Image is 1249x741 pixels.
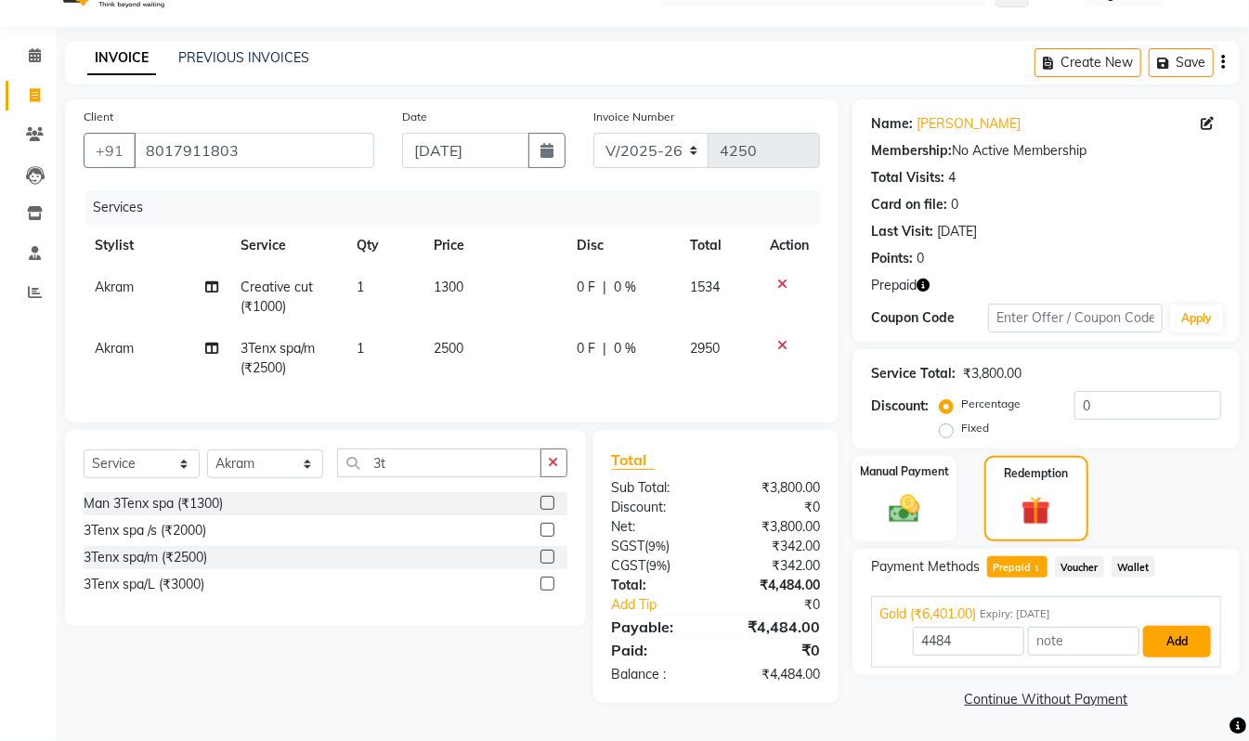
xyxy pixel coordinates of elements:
[871,308,988,328] div: Coupon Code
[987,556,1047,578] span: Prepaid
[988,304,1163,332] input: Enter Offer / Coupon Code
[598,665,716,684] div: Balance :
[716,537,834,556] div: ₹342.00
[871,396,929,416] div: Discount:
[598,517,716,537] div: Net:
[84,521,206,540] div: 3Tenx spa /s (₹2000)
[871,168,944,188] div: Total Visits:
[598,595,736,615] a: Add Tip
[241,340,315,376] span: 3Tenx spa/m (₹2500)
[1032,564,1042,575] span: 1
[84,548,207,567] div: 3Tenx spa/m (₹2500)
[612,557,646,574] span: CGST
[337,448,541,477] input: Search or Scan
[871,222,933,241] div: Last Visit:
[1028,627,1139,656] input: note
[871,114,913,134] div: Name:
[716,498,834,517] div: ₹0
[871,557,980,577] span: Payment Methods
[614,339,636,358] span: 0 %
[87,42,156,75] a: INVOICE
[1143,626,1211,657] button: Add
[963,364,1021,383] div: ₹3,800.00
[95,279,134,295] span: Akram
[84,109,113,125] label: Client
[598,616,716,638] div: Payable:
[598,537,716,556] div: ( )
[614,278,636,297] span: 0 %
[434,279,463,295] span: 1300
[716,576,834,595] div: ₹4,484.00
[871,276,917,295] span: Prepaid
[690,340,720,357] span: 2950
[716,556,834,576] div: ₹342.00
[598,639,716,661] div: Paid:
[871,364,956,383] div: Service Total:
[434,340,463,357] span: 2500
[1034,48,1141,77] button: Create New
[860,463,949,480] label: Manual Payment
[612,538,645,554] span: SGST
[716,616,834,638] div: ₹4,484.00
[423,225,566,266] th: Price
[948,168,956,188] div: 4
[1055,556,1104,578] span: Voucher
[716,517,834,537] div: ₹3,800.00
[84,133,136,168] button: +91
[603,278,606,297] span: |
[134,133,374,168] input: Search by Name/Mobile/Email/Code
[961,396,1021,412] label: Percentage
[650,558,668,573] span: 9%
[679,225,759,266] th: Total
[603,339,606,358] span: |
[598,478,716,498] div: Sub Total:
[1149,48,1214,77] button: Save
[402,109,427,125] label: Date
[593,109,674,125] label: Invoice Number
[913,627,1024,656] input: Amount
[577,278,595,297] span: 0 F
[649,539,667,553] span: 9%
[690,279,720,295] span: 1534
[1170,305,1223,332] button: Apply
[856,690,1236,709] a: Continue Without Payment
[1112,556,1155,578] span: Wallet
[598,498,716,517] div: Discount:
[357,340,364,357] span: 1
[871,249,913,268] div: Points:
[84,225,229,266] th: Stylist
[879,604,976,624] span: Gold (₹6,401.00)
[598,556,716,576] div: ( )
[229,225,345,266] th: Service
[612,450,655,470] span: Total
[716,478,834,498] div: ₹3,800.00
[871,141,1221,161] div: No Active Membership
[566,225,679,266] th: Disc
[95,340,134,357] span: Akram
[951,195,958,214] div: 0
[577,339,595,358] span: 0 F
[178,49,309,66] a: PREVIOUS INVOICES
[357,279,364,295] span: 1
[917,249,924,268] div: 0
[84,494,223,513] div: Man 3Tenx spa (₹1300)
[716,665,834,684] div: ₹4,484.00
[871,141,952,161] div: Membership:
[598,576,716,595] div: Total:
[1004,465,1068,482] label: Redemption
[980,606,1050,622] span: Expiry: [DATE]
[716,639,834,661] div: ₹0
[241,279,313,315] span: Creative cut (₹1000)
[879,491,930,526] img: _cash.svg
[937,222,977,241] div: [DATE]
[85,190,834,225] div: Services
[961,420,989,436] label: Fixed
[871,195,947,214] div: Card on file:
[759,225,820,266] th: Action
[1012,493,1060,529] img: _gift.svg
[345,225,423,266] th: Qty
[735,595,834,615] div: ₹0
[84,575,204,594] div: 3Tenx spa/L (₹3000)
[917,114,1021,134] a: [PERSON_NAME]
